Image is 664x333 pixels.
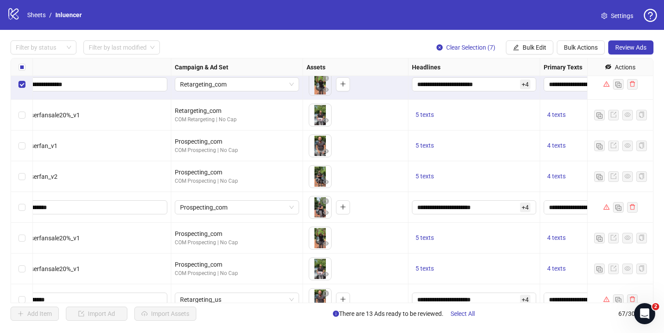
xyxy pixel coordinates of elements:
[547,111,566,118] span: 4 texts
[513,44,519,51] span: edit
[11,130,33,161] div: Select row 26
[520,203,530,212] span: + 4
[547,173,566,180] span: 4 texts
[175,239,299,247] div: COM Prospecting | No Cap
[613,294,624,305] button: Duplicate
[11,223,33,253] div: Select row 29
[323,210,329,216] span: eye
[412,77,536,91] div: Edit values
[175,62,228,72] strong: Campaign & Ad Set
[444,307,482,321] button: Select All
[415,111,434,118] span: 5 texts
[11,58,33,76] div: Select all rows
[520,80,530,89] span: + 4
[603,296,610,302] span: warning
[544,62,582,72] strong: Primary Texts
[594,264,605,274] button: Duplicate
[11,253,33,284] div: Select row 30
[180,201,294,214] span: Prospecting_com
[547,142,566,149] span: 4 texts
[547,234,566,241] span: 4 texts
[309,166,331,188] img: Asset 1
[506,40,553,54] button: Bulk Edit
[175,106,299,116] div: Retargeting_com
[594,171,605,182] button: Duplicate
[644,9,657,22] span: question-circle
[544,264,569,274] button: 4 texts
[307,62,325,72] strong: Assets
[340,204,346,210] span: plus
[321,116,331,126] button: Preview
[340,296,346,302] span: plus
[618,309,653,319] span: 67 / 300 items
[175,177,299,185] div: COM Prospecting | No Cap
[412,233,437,243] button: 5 texts
[415,265,434,272] span: 5 texts
[323,148,329,154] span: eye
[66,307,127,321] button: Import Ad
[544,233,569,243] button: 4 texts
[11,307,59,321] button: Add Item
[624,112,631,118] span: eye
[309,227,331,249] img: Asset 1
[544,171,569,182] button: 4 texts
[11,100,33,130] div: Select row 25
[180,293,294,306] span: Retargeting_us
[175,146,299,155] div: COM Prospecting | No Cap
[49,10,52,20] li: /
[175,137,299,146] div: Prospecting_com
[321,239,331,249] button: Preview
[412,171,437,182] button: 5 texts
[321,300,331,311] button: Preview
[323,271,329,277] span: eye
[333,307,482,321] span: There are 13 Ads ready to be reviewed.
[175,167,299,177] div: Prospecting_com
[412,264,437,274] button: 5 texts
[544,110,569,120] button: 4 texts
[323,290,329,297] span: close-circle
[520,295,530,304] span: + 4
[613,79,624,90] button: Duplicate
[134,307,196,321] button: Import Assets
[624,142,631,148] span: eye
[175,269,299,278] div: COM Prospecting | No Cap
[11,69,33,100] div: Select row 24
[634,303,655,324] iframe: Intercom live chat
[336,200,350,214] button: Add
[544,200,624,214] div: Edit values
[11,192,33,223] div: Select row 28
[610,142,617,148] span: export
[544,77,624,91] div: Edit values
[605,64,611,70] span: eye-invisible
[309,135,331,157] img: Asset 1
[406,58,408,76] div: Resize Assets column
[175,260,299,269] div: Prospecting_com
[603,204,610,210] span: warning
[610,173,617,179] span: export
[412,62,440,72] strong: Headlines
[412,293,536,307] div: Edit values
[340,81,346,87] span: plus
[538,58,540,76] div: Resize Headlines column
[594,110,605,120] button: Duplicate
[446,44,495,51] span: Clear Selection (7)
[309,258,331,280] img: Asset 1
[610,265,617,271] span: export
[323,302,329,308] span: eye
[321,289,331,299] button: Delete
[437,44,443,51] span: close-circle
[175,116,299,124] div: COM Retargeting | No Cap
[309,196,331,218] div: Asset 1
[603,81,610,87] span: warning
[321,73,331,84] button: Delete
[175,229,299,239] div: Prospecting_com
[412,110,437,120] button: 5 texts
[321,177,331,188] button: Preview
[611,11,633,21] span: Settings
[321,85,331,95] button: Preview
[412,200,536,214] div: Edit values
[336,293,350,307] button: Add
[323,117,329,123] span: eye
[54,10,83,20] a: Inluencer
[451,310,475,317] span: Select All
